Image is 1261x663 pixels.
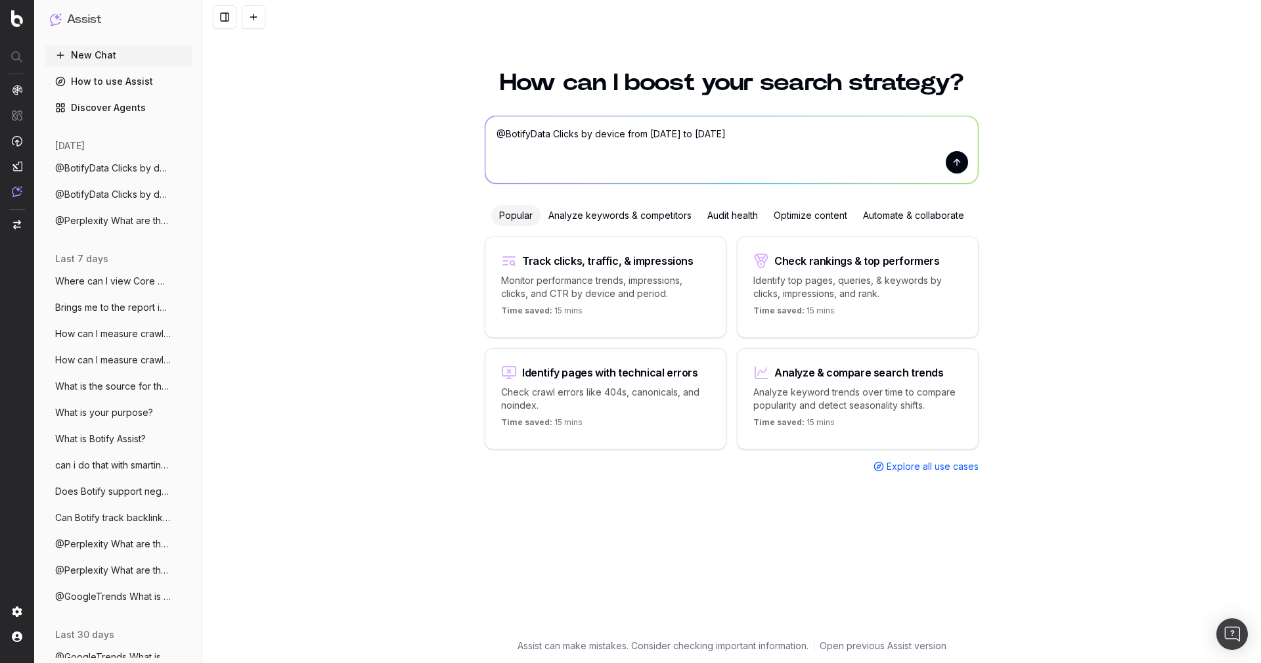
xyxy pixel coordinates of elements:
[753,417,805,427] span: Time saved:
[699,205,766,226] div: Audit health
[55,380,171,393] span: What is the source for the @GoogleTrends
[874,460,979,473] a: Explore all use cases
[501,417,552,427] span: Time saved:
[45,71,192,92] a: How to use Assist
[45,210,192,231] button: @Perplexity What are the trending topics
[753,306,805,315] span: Time saved:
[50,13,62,26] img: Assist
[855,205,972,226] div: Automate & collaborate
[45,184,192,205] button: @BotifyData Clicks by device from 1st Se
[55,511,171,524] span: Can Botify track backlinks?
[774,256,940,266] div: Check rankings & top performers
[45,158,192,179] button: @BotifyData Clicks by device from 1st Se
[45,271,192,292] button: Where can I view Core Web Vital scores i
[541,205,699,226] div: Analyze keywords & competitors
[55,188,171,201] span: @BotifyData Clicks by device from 1st Se
[45,376,192,397] button: What is the source for the @GoogleTrends
[45,428,192,449] button: What is Botify Assist?
[485,71,979,95] h1: How can I boost your search strategy?
[45,45,192,66] button: New Chat
[45,455,192,476] button: can i do that with smartindex or indenow
[12,85,22,95] img: Analytics
[753,274,962,300] p: Identify top pages, queries, & keywords by clicks, impressions, and rank.
[45,534,192,555] button: @Perplexity What are the trending topics
[55,564,171,577] span: @Perplexity What are the trending topics
[774,367,944,378] div: Analyze & compare search trends
[522,367,698,378] div: Identify pages with technical errors
[1216,618,1248,650] div: Ouvrir le Messenger Intercom
[522,256,694,266] div: Track clicks, traffic, & impressions
[55,139,85,152] span: [DATE]
[518,639,808,652] p: Assist can make mistakes. Consider checking important information.
[50,11,187,29] button: Assist
[766,205,855,226] div: Optimize content
[67,11,101,29] h1: Assist
[501,306,583,321] p: 15 mins
[501,306,552,315] span: Time saved:
[55,214,171,227] span: @Perplexity What are the trending topics
[45,507,192,528] button: Can Botify track backlinks?
[55,628,114,641] span: last 30 days
[887,460,979,473] span: Explore all use cases
[45,323,192,344] button: How can I measure crawl budget in Botify
[55,459,171,472] span: can i do that with smartindex or indenow
[55,432,146,446] span: What is Botify Assist?
[55,537,171,551] span: @Perplexity What are the trending topics
[12,110,22,121] img: Intelligence
[501,417,583,433] p: 15 mins
[12,631,22,642] img: My account
[12,135,22,147] img: Activation
[55,485,171,498] span: Does Botify support negative regex (like
[753,386,962,412] p: Analyze keyword trends over time to compare popularity and detect seasonality shifts.
[55,354,171,367] span: How can I measure crawl budget in Botify
[55,406,153,419] span: What is your purpose?
[45,402,192,423] button: What is your purpose?
[753,306,835,321] p: 15 mins
[820,639,946,652] a: Open previous Assist version
[45,97,192,118] a: Discover Agents
[12,606,22,617] img: Setting
[12,186,22,197] img: Assist
[753,417,835,433] p: 15 mins
[501,274,710,300] p: Monitor performance trends, impressions, clicks, and CTR by device and period.
[55,275,171,288] span: Where can I view Core Web Vital scores i
[55,252,108,265] span: last 7 days
[45,350,192,371] button: How can I measure crawl budget in Botify
[11,10,23,27] img: Botify logo
[485,116,978,183] textarea: @BotifyData Clicks by device from [DATE] to [DATE]
[491,205,541,226] div: Popular
[45,481,192,502] button: Does Botify support negative regex (like
[45,586,192,607] button: @GoogleTrends What is currently trending
[55,301,171,314] span: Brings me to the report in Botify
[45,560,192,581] button: @Perplexity What are the trending topics
[12,161,22,171] img: Studio
[55,327,171,340] span: How can I measure crawl budget in Botify
[501,386,710,412] p: Check crawl errors like 404s, canonicals, and noindex.
[45,297,192,318] button: Brings me to the report in Botify
[55,162,171,175] span: @BotifyData Clicks by device from 1st Se
[55,590,171,603] span: @GoogleTrends What is currently trending
[13,220,21,229] img: Switch project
